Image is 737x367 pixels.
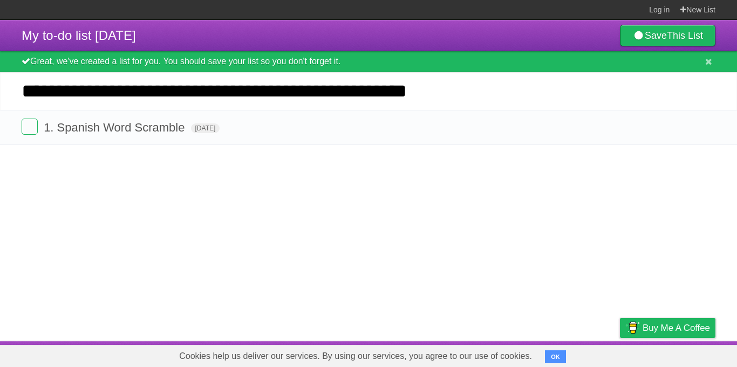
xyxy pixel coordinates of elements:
[667,30,703,41] b: This List
[545,350,566,363] button: OK
[620,25,715,46] a: SaveThis List
[606,344,634,364] a: Privacy
[22,28,136,43] span: My to-do list [DATE]
[44,121,187,134] span: 1. Spanish Word Scramble
[476,344,499,364] a: About
[620,318,715,338] a: Buy me a coffee
[625,318,640,337] img: Buy me a coffee
[647,344,715,364] a: Suggest a feature
[191,123,220,133] span: [DATE]
[643,318,710,337] span: Buy me a coffee
[168,345,543,367] span: Cookies help us deliver our services. By using our services, you agree to our use of cookies.
[22,119,38,135] label: Done
[569,344,593,364] a: Terms
[512,344,556,364] a: Developers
